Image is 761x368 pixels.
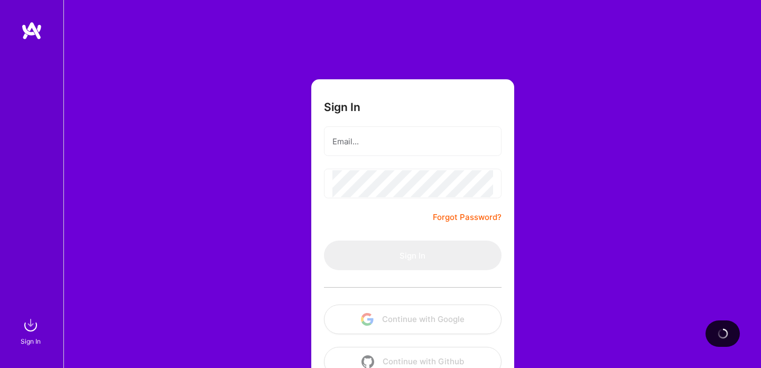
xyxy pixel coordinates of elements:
img: sign in [20,315,41,336]
button: Continue with Google [324,305,502,334]
img: icon [361,313,374,326]
div: Sign In [21,336,41,347]
a: Forgot Password? [433,211,502,224]
img: logo [21,21,42,40]
input: Email... [332,128,493,155]
img: loading [716,327,729,340]
a: sign inSign In [22,315,41,347]
button: Sign In [324,241,502,270]
img: icon [361,355,374,368]
h3: Sign In [324,100,360,114]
